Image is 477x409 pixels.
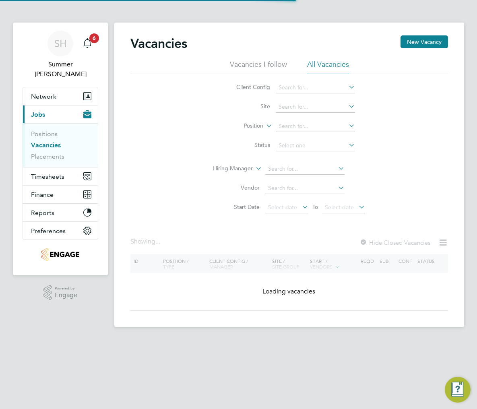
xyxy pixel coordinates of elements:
label: Start Date [213,203,260,211]
label: Client Config [224,83,270,91]
label: Hiring Manager [206,165,253,173]
span: Summer Hadden [23,60,98,79]
a: Positions [31,130,58,138]
label: Vendor [213,184,260,191]
button: New Vacancy [401,35,448,48]
button: Reports [23,204,98,221]
a: SHSummer [PERSON_NAME] [23,31,98,79]
span: Finance [31,191,54,198]
nav: Main navigation [13,23,108,275]
div: Showing [130,238,162,246]
span: SH [54,38,67,49]
a: Vacancies [31,141,61,149]
div: Jobs [23,123,98,167]
span: Powered by [55,285,77,292]
button: Network [23,87,98,105]
button: Timesheets [23,167,98,185]
input: Search for... [276,82,355,93]
label: Hide Closed Vacancies [359,239,430,246]
label: Status [224,141,270,149]
button: Finance [23,186,98,203]
a: 6 [79,31,95,56]
label: Site [224,103,270,110]
button: Engage Resource Center [445,377,471,403]
a: Placements [31,153,64,160]
input: Select one [276,140,355,151]
li: Vacancies I follow [230,60,287,74]
input: Search for... [265,183,345,194]
span: 6 [89,33,99,43]
a: Go to home page [23,248,98,261]
a: Powered byEngage [43,285,78,300]
img: romaxrecruitment-logo-retina.png [41,248,79,261]
label: Position [217,122,263,130]
span: Select date [325,204,354,211]
input: Search for... [276,101,355,113]
span: To [310,202,320,212]
h2: Vacancies [130,35,187,52]
span: Timesheets [31,173,64,180]
input: Search for... [265,163,345,175]
span: Select date [268,204,297,211]
li: All Vacancies [307,60,349,74]
span: Jobs [31,111,45,118]
input: Search for... [276,121,355,132]
button: Jobs [23,105,98,123]
span: Engage [55,292,77,299]
span: Network [31,93,56,100]
button: Preferences [23,222,98,240]
span: ... [155,238,160,246]
span: Preferences [31,227,66,235]
span: Reports [31,209,54,217]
